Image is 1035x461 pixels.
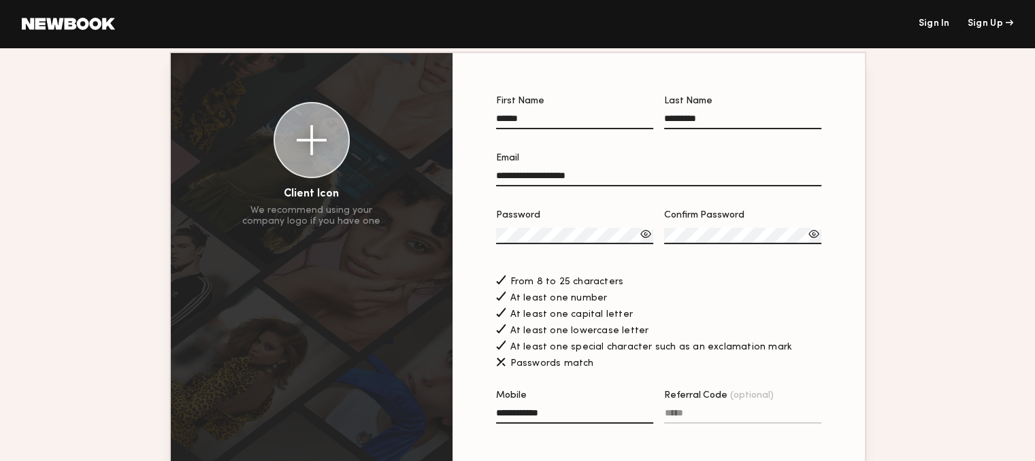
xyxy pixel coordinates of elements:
div: Client Icon [284,189,339,200]
input: Mobile [496,408,653,424]
input: Referral Code(optional) [664,408,821,424]
div: Password [496,211,653,220]
div: We recommend using your company logo if you have one [242,205,380,227]
div: Referral Code [664,391,821,400]
div: Confirm Password [664,211,821,220]
input: First Name [496,114,653,129]
div: Last Name [664,97,821,106]
a: Sign In [918,19,949,29]
span: At least one special character such as an exclamation mark [510,343,793,352]
span: At least one lowercase letter [510,326,649,336]
div: Mobile [496,391,653,400]
div: First Name [496,97,653,106]
div: Email [496,154,822,163]
span: At least one capital letter [510,310,633,320]
span: Passwords match [510,359,594,369]
input: Last Name [664,114,821,129]
span: From 8 to 25 characters [510,277,624,287]
span: At least one number [510,294,608,303]
input: Password [496,228,653,244]
span: (optional) [730,391,774,400]
input: Confirm Password [664,228,821,244]
input: Email [496,171,822,186]
div: Sign Up [968,19,1013,29]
